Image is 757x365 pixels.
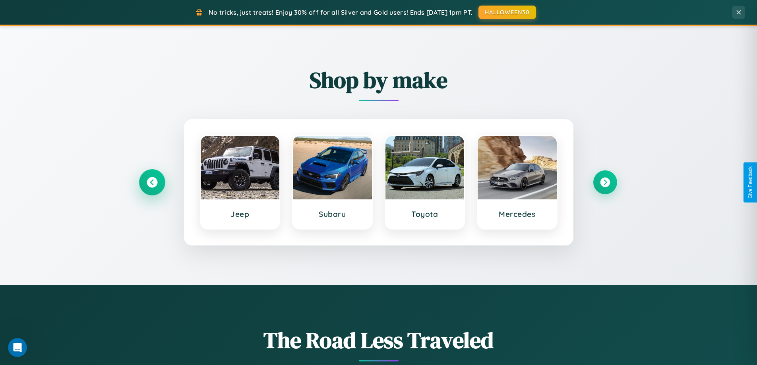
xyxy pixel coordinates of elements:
[747,166,753,199] div: Give Feedback
[486,209,549,219] h3: Mercedes
[140,65,617,95] h2: Shop by make
[140,325,617,355] h1: The Road Less Traveled
[209,209,272,219] h3: Jeep
[393,209,457,219] h3: Toyota
[301,209,364,219] h3: Subaru
[8,338,27,357] iframe: Intercom live chat
[478,6,536,19] button: HALLOWEEN30
[209,8,472,16] span: No tricks, just treats! Enjoy 30% off for all Silver and Gold users! Ends [DATE] 1pm PT.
